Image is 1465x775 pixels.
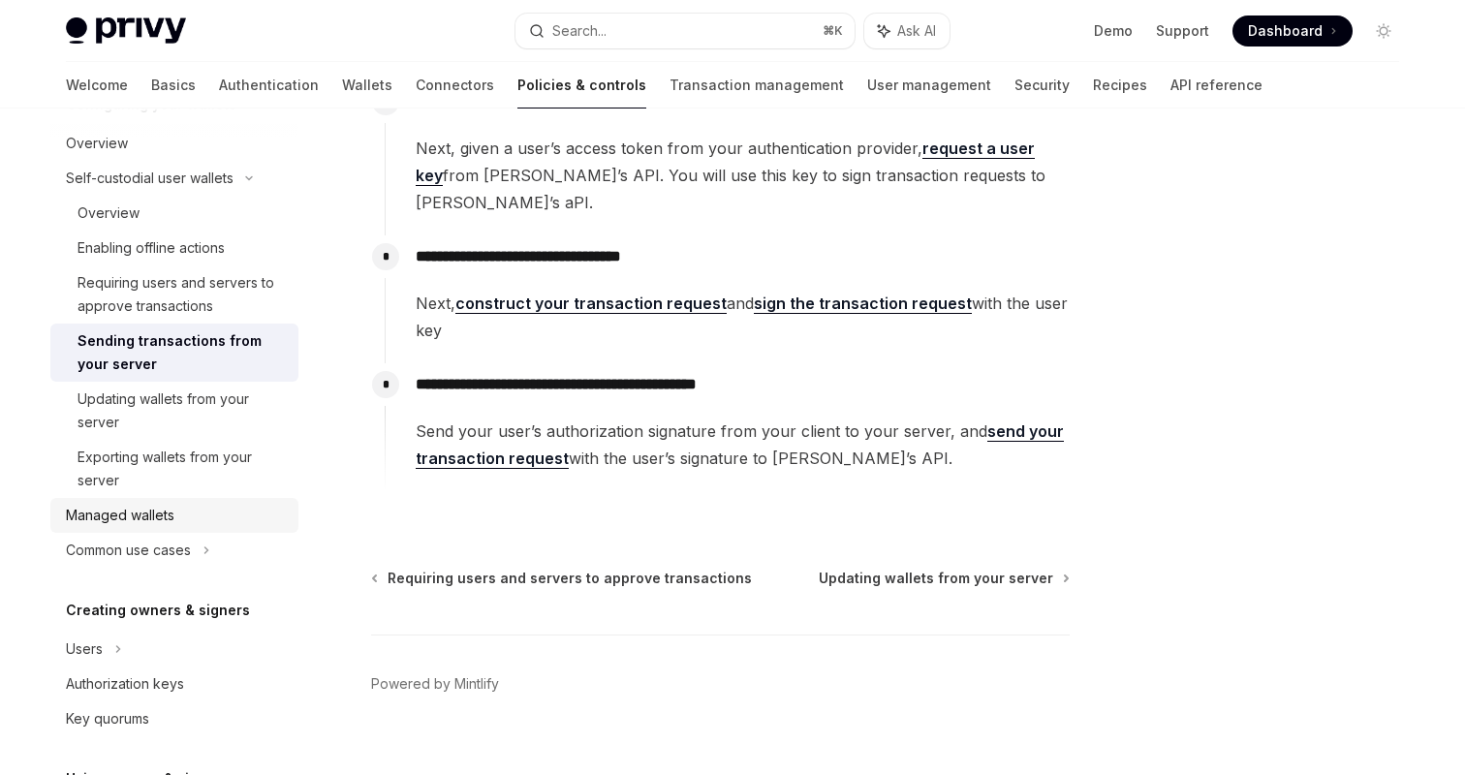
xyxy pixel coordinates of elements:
div: Key quorums [66,707,149,730]
a: Overview [50,196,298,231]
span: Updating wallets from your server [819,569,1053,588]
h5: Creating owners & signers [66,599,250,622]
a: Support [1156,21,1209,41]
a: Powered by Mintlify [371,674,499,694]
button: Search...⌘K [515,14,855,48]
div: Overview [78,201,140,225]
div: Updating wallets from your server [78,387,287,434]
a: Overview [50,126,298,161]
span: Requiring users and servers to approve transactions [388,569,752,588]
a: Transaction management [670,62,844,108]
span: Dashboard [1248,21,1323,41]
a: Wallets [342,62,392,108]
div: Authorization keys [66,672,184,696]
a: Dashboard [1232,15,1353,46]
div: Sending transactions from your server [78,329,287,376]
a: Managed wallets [50,498,298,533]
a: sign the transaction request [754,294,972,314]
div: Enabling offline actions [78,236,225,260]
div: Search... [552,19,607,43]
div: Overview [66,132,128,155]
span: Ask AI [897,21,936,41]
a: Exporting wallets from your server [50,440,298,498]
a: API reference [1170,62,1262,108]
span: Send your user’s authorization signature from your client to your server, and with the user’s sig... [416,418,1069,472]
a: Key quorums [50,701,298,736]
a: Welcome [66,62,128,108]
a: Updating wallets from your server [819,569,1068,588]
a: Sending transactions from your server [50,324,298,382]
a: Connectors [416,62,494,108]
div: Exporting wallets from your server [78,446,287,492]
span: Next, and with the user key [416,290,1069,344]
a: Security [1014,62,1070,108]
button: Toggle dark mode [1368,15,1399,46]
div: Managed wallets [66,504,174,527]
span: Next, given a user’s access token from your authentication provider, from [PERSON_NAME]’s API. Yo... [416,135,1069,216]
a: User management [867,62,991,108]
img: light logo [66,17,186,45]
div: Users [66,637,103,661]
a: Enabling offline actions [50,231,298,265]
div: Self-custodial user wallets [66,167,234,190]
a: Authentication [219,62,319,108]
a: construct your transaction request [455,294,727,314]
a: Basics [151,62,196,108]
span: ⌘ K [823,23,843,39]
a: Requiring users and servers to approve transactions [373,569,752,588]
a: Requiring users and servers to approve transactions [50,265,298,324]
div: Requiring users and servers to approve transactions [78,271,287,318]
a: Demo [1094,21,1133,41]
a: Policies & controls [517,62,646,108]
div: Common use cases [66,539,191,562]
a: Authorization keys [50,666,298,701]
button: Ask AI [864,14,950,48]
a: Updating wallets from your server [50,382,298,440]
a: Recipes [1093,62,1147,108]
